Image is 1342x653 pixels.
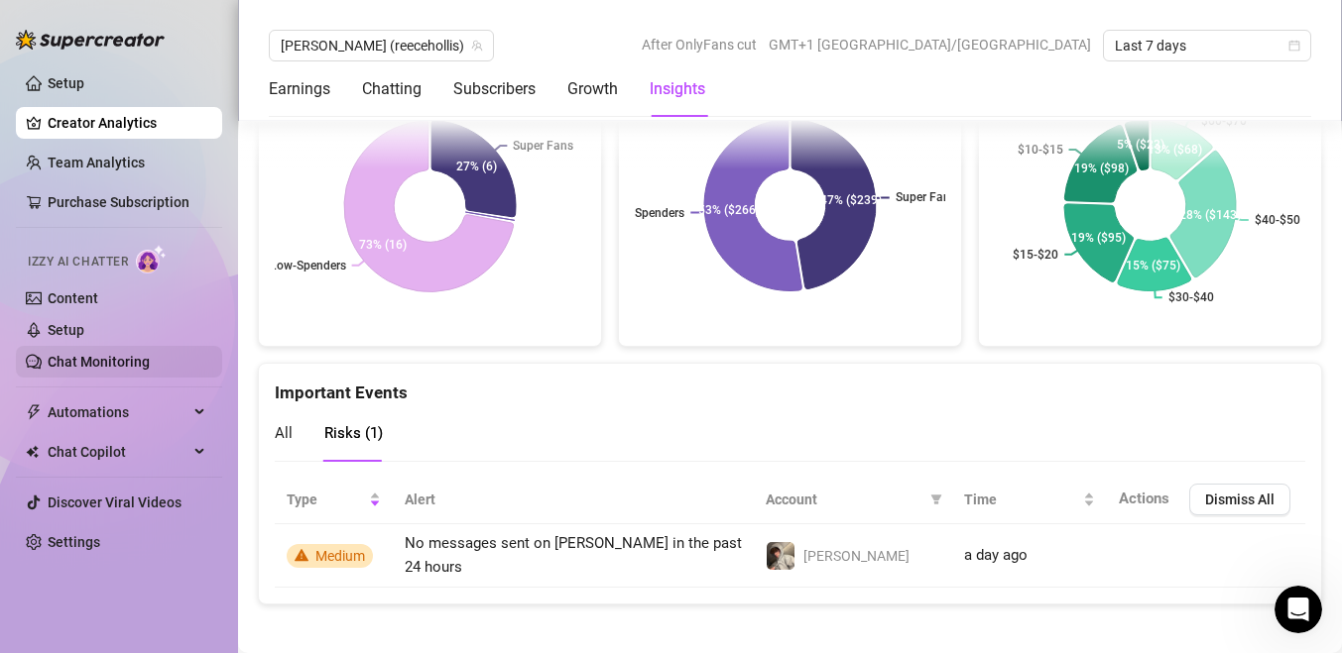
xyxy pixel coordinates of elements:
[1189,484,1290,515] button: Dismiss All
[48,436,188,468] span: Chat Copilot
[281,31,482,60] span: Reece (reecehollis)
[275,364,1305,406] div: Important Events
[198,471,298,550] button: Help
[952,476,1107,524] th: Time
[1201,114,1247,128] text: $60-$70
[48,322,84,338] a: Setup
[20,401,353,443] p: Learn about the Supercreator platform and its features
[1275,586,1322,633] iframe: Intercom live chat
[275,476,393,524] th: Type
[964,546,1028,564] span: a day ago
[13,52,384,90] div: Search for helpSearch for help
[48,194,189,210] a: Purchase Subscription
[362,77,422,101] div: Chatting
[328,520,366,534] span: News
[767,542,794,570] img: Reece
[20,116,377,140] h2: 5 collections
[48,534,100,550] a: Settings
[1119,490,1169,507] span: Actions
[608,206,684,220] text: Low-Spenders
[471,40,483,52] span: team
[1013,248,1058,262] text: $15-$20
[115,520,183,534] span: Messages
[230,520,266,534] span: Help
[1288,40,1300,52] span: calendar
[1115,31,1299,60] span: Last 7 days
[28,253,128,272] span: Izzy AI Chatter
[287,489,365,510] span: Type
[896,191,956,205] text: Super Fans
[20,172,353,193] p: Getting Started
[769,30,1091,59] span: GMT+1 [GEOGRAPHIC_DATA]/[GEOGRAPHIC_DATA]
[348,8,384,44] div: Close
[16,30,165,50] img: logo-BBDzfeDw.svg
[324,424,383,442] span: Risks ( 1 )
[48,396,188,428] span: Automations
[29,520,69,534] span: Home
[20,222,84,243] span: 5 articles
[1018,143,1063,157] text: $10-$15
[174,9,227,43] h1: Help
[13,52,384,90] input: Search for help
[20,197,353,218] p: Onboarding to Supercreator
[567,77,618,101] div: Growth
[513,139,573,153] text: Super Fans
[269,77,330,101] div: Earnings
[26,404,42,420] span: thunderbolt
[315,548,365,564] span: Medium
[20,447,92,468] span: 12 articles
[803,548,910,564] span: [PERSON_NAME]
[26,445,39,459] img: Chat Copilot
[930,493,942,505] span: filter
[453,77,536,101] div: Subscribers
[926,485,946,514] span: filter
[48,155,145,170] a: Team Analytics
[20,377,353,397] p: CRM, Chatting and Management Tools
[20,274,353,295] p: Izzy - AI Chatter
[642,30,757,59] span: After OnlyFans cut
[964,489,1079,510] span: Time
[1168,291,1214,305] text: $30-$40
[20,299,353,320] p: Learn about our AI Chatter - Izzy
[20,324,84,345] span: 3 articles
[650,77,705,101] div: Insights
[48,75,84,91] a: Setup
[99,471,198,550] button: Messages
[766,489,922,510] span: Account
[48,290,98,306] a: Content
[1205,491,1275,507] span: Dismiss All
[275,424,293,442] span: All
[270,258,346,272] text: Low-Spenders
[136,245,167,273] img: AI Chatter
[393,476,754,524] th: Alert
[405,534,742,576] span: No messages sent on [PERSON_NAME] in the past 24 hours
[48,494,182,510] a: Discover Viral Videos
[48,107,206,139] a: Creator Analytics
[48,354,150,370] a: Chat Monitoring
[298,471,397,550] button: News
[1255,213,1300,227] text: $40-$50
[295,548,308,562] span: warning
